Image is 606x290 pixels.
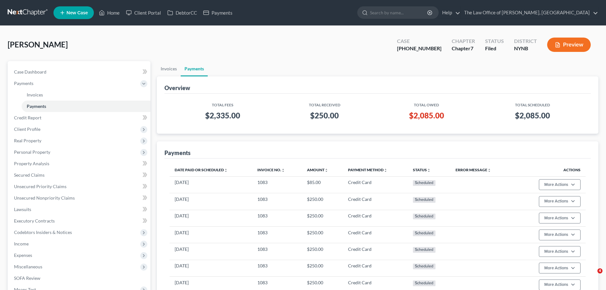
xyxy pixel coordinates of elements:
td: 1083 [252,176,302,193]
div: NYNB [514,45,537,52]
span: Payments [14,81,33,86]
a: Invoices [22,89,150,101]
a: Executory Contracts [9,215,150,227]
div: Scheduled [413,264,435,269]
i: unfold_more [224,168,228,172]
span: 7 [470,45,473,51]
td: $250.00 [302,210,343,226]
div: Overview [164,84,190,92]
span: Real Property [14,138,41,143]
a: Payments [200,7,236,18]
button: More Actions [539,213,581,223]
i: unfold_more [487,168,491,172]
span: Payments [27,103,46,109]
div: Payments [164,149,191,157]
span: 4 [597,268,603,273]
td: [DATE] [170,193,252,210]
a: Unsecured Priority Claims [9,181,150,192]
span: Executory Contracts [14,218,55,223]
a: Payments [22,101,150,112]
a: DebtorCC [164,7,200,18]
a: Property Analysis [9,158,150,169]
a: Statusunfold_more [413,167,431,172]
i: unfold_more [281,168,285,172]
td: Credit Card [343,210,408,226]
a: Error Messageunfold_more [456,167,491,172]
td: $250.00 [302,193,343,210]
a: SOFA Review [9,272,150,284]
span: [PERSON_NAME] [8,40,68,49]
span: Miscellaneous [14,264,42,269]
a: Credit Report [9,112,150,124]
td: $250.00 [302,226,343,243]
a: The Law Office of [PERSON_NAME], [GEOGRAPHIC_DATA] [461,7,598,18]
th: Total Scheduled [480,99,586,108]
i: unfold_more [384,168,387,172]
th: Actions [518,164,586,176]
a: Payment Methodunfold_more [348,167,387,172]
td: [DATE] [170,210,252,226]
button: More Actions [539,179,581,190]
span: Case Dashboard [14,69,46,74]
div: Scheduled [413,230,435,236]
td: 1083 [252,226,302,243]
div: Case [397,38,442,45]
h3: $250.00 [281,110,369,121]
span: Credit Report [14,115,41,120]
td: 1083 [252,260,302,276]
div: Scheduled [413,214,435,219]
td: [DATE] [170,243,252,260]
a: Help [439,7,460,18]
div: Chapter [452,38,475,45]
a: Date Paid or Scheduledunfold_more [175,167,228,172]
span: Property Analysis [14,161,49,166]
a: Secured Claims [9,169,150,181]
th: Total Owed [373,99,479,108]
span: Lawsuits [14,207,31,212]
button: More Actions [539,230,581,240]
button: More Actions [539,246,581,257]
th: Total Received [276,99,374,108]
div: Scheduled [413,180,435,186]
span: Personal Property [14,149,50,155]
span: Codebtors Insiders & Notices [14,230,72,235]
td: 1083 [252,193,302,210]
div: Scheduled [413,197,435,203]
iframe: Intercom live chat [584,268,600,284]
a: Unsecured Nonpriority Claims [9,192,150,204]
span: Unsecured Priority Claims [14,184,66,189]
input: Search by name... [370,7,428,18]
a: Case Dashboard [9,66,150,78]
td: [DATE] [170,260,252,276]
div: Filed [485,45,504,52]
td: Credit Card [343,243,408,260]
a: Home [96,7,123,18]
a: Amountunfold_more [307,167,328,172]
td: Credit Card [343,176,408,193]
td: Credit Card [343,193,408,210]
a: Client Portal [123,7,164,18]
h3: $2,335.00 [175,110,270,121]
td: 1083 [252,243,302,260]
div: Scheduled [413,247,435,253]
span: Invoices [27,92,43,97]
span: New Case [66,11,88,15]
i: unfold_more [427,168,431,172]
span: Secured Claims [14,172,45,178]
td: $85.00 [302,176,343,193]
span: Client Profile [14,126,40,132]
button: More Actions [539,196,581,207]
button: More Actions [539,263,581,273]
td: $250.00 [302,260,343,276]
div: Status [485,38,504,45]
a: Lawsuits [9,204,150,215]
span: SOFA Review [14,275,40,281]
h3: $2,085.00 [379,110,474,121]
div: District [514,38,537,45]
span: Expenses [14,252,32,258]
div: Scheduled [413,280,435,286]
td: 1083 [252,210,302,226]
i: unfold_more [324,168,328,172]
div: Chapter [452,45,475,52]
h3: $2,085.00 [485,110,581,121]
